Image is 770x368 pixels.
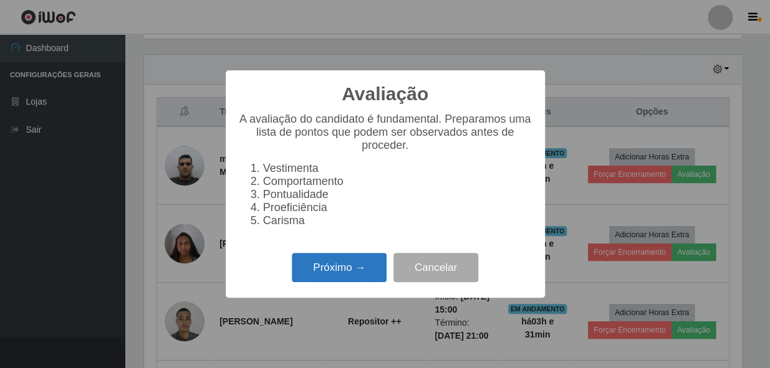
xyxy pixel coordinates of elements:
[263,214,532,227] li: Carisma
[263,175,532,188] li: Comportamento
[263,188,532,201] li: Pontualidade
[238,113,532,152] p: A avaliação do candidato é fundamental. Preparamos uma lista de pontos que podem ser observados a...
[263,162,532,175] li: Vestimenta
[292,253,387,282] button: Próximo →
[263,201,532,214] li: Proeficiência
[393,253,478,282] button: Cancelar
[342,83,428,105] h2: Avaliação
